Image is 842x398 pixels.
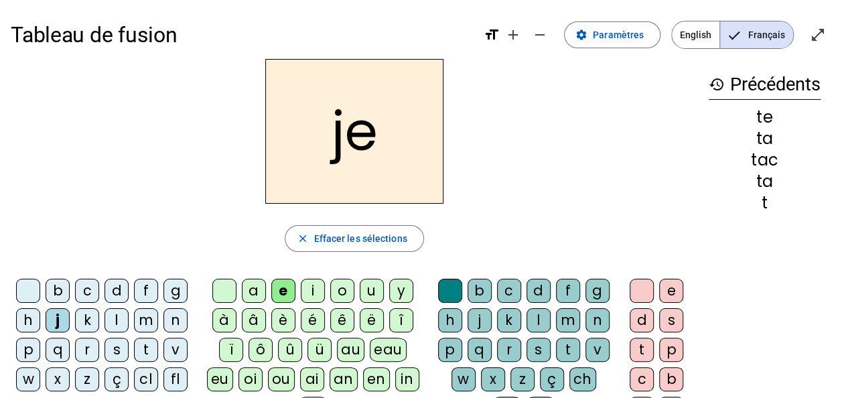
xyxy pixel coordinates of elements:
[532,27,548,43] mat-icon: remove
[337,338,364,362] div: au
[389,279,413,303] div: y
[497,308,521,332] div: k
[249,338,273,362] div: ô
[709,70,821,100] h3: Précédents
[527,21,553,48] button: Diminuer la taille de la police
[46,338,70,362] div: q
[468,279,492,303] div: b
[75,338,99,362] div: r
[556,279,580,303] div: f
[75,279,99,303] div: c
[207,367,233,391] div: eu
[11,13,473,56] h1: Tableau de fusion
[585,308,610,332] div: n
[556,338,580,362] div: t
[510,367,535,391] div: z
[104,338,129,362] div: s
[313,230,407,247] span: Effacer les sélections
[630,308,654,332] div: d
[527,279,551,303] div: d
[659,308,683,332] div: s
[564,21,660,48] button: Paramètres
[46,308,70,332] div: j
[497,338,521,362] div: r
[330,308,354,332] div: ê
[593,27,644,43] span: Paramètres
[104,279,129,303] div: d
[451,367,476,391] div: w
[709,174,821,190] div: ta
[16,308,40,332] div: h
[360,308,384,332] div: ë
[163,367,188,391] div: fl
[709,109,821,125] div: te
[242,308,266,332] div: â
[389,308,413,332] div: î
[569,367,596,391] div: ch
[242,279,266,303] div: a
[278,338,302,362] div: û
[709,76,725,92] mat-icon: history
[804,21,831,48] button: Entrer en plein écran
[16,367,40,391] div: w
[301,279,325,303] div: i
[709,152,821,168] div: tac
[672,21,719,48] span: English
[370,338,407,362] div: eau
[134,308,158,332] div: m
[363,367,390,391] div: en
[575,29,587,41] mat-icon: settings
[497,279,521,303] div: c
[659,279,683,303] div: e
[709,131,821,147] div: ta
[330,367,358,391] div: an
[219,338,243,362] div: ï
[484,27,500,43] mat-icon: format_size
[46,279,70,303] div: b
[104,367,129,391] div: ç
[296,233,308,245] mat-icon: close
[16,338,40,362] div: p
[468,308,492,332] div: j
[659,367,683,391] div: b
[585,338,610,362] div: v
[163,338,188,362] div: v
[75,367,99,391] div: z
[238,367,263,391] div: oi
[163,308,188,332] div: n
[527,338,551,362] div: s
[307,338,332,362] div: ü
[212,308,236,332] div: à
[810,27,826,43] mat-icon: open_in_full
[301,308,325,332] div: é
[360,279,384,303] div: u
[468,338,492,362] div: q
[709,195,821,211] div: t
[438,308,462,332] div: h
[527,308,551,332] div: l
[630,367,654,391] div: c
[505,27,521,43] mat-icon: add
[134,279,158,303] div: f
[265,59,443,204] h2: je
[104,308,129,332] div: l
[330,279,354,303] div: o
[134,338,158,362] div: t
[271,308,295,332] div: è
[630,338,654,362] div: t
[500,21,527,48] button: Augmenter la taille de la police
[671,21,794,49] mat-button-toggle-group: Language selection
[556,308,580,332] div: m
[134,367,158,391] div: cl
[720,21,793,48] span: Français
[395,367,419,391] div: in
[163,279,188,303] div: g
[285,225,423,252] button: Effacer les sélections
[438,338,462,362] div: p
[75,308,99,332] div: k
[481,367,505,391] div: x
[585,279,610,303] div: g
[268,367,295,391] div: ou
[659,338,683,362] div: p
[271,279,295,303] div: e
